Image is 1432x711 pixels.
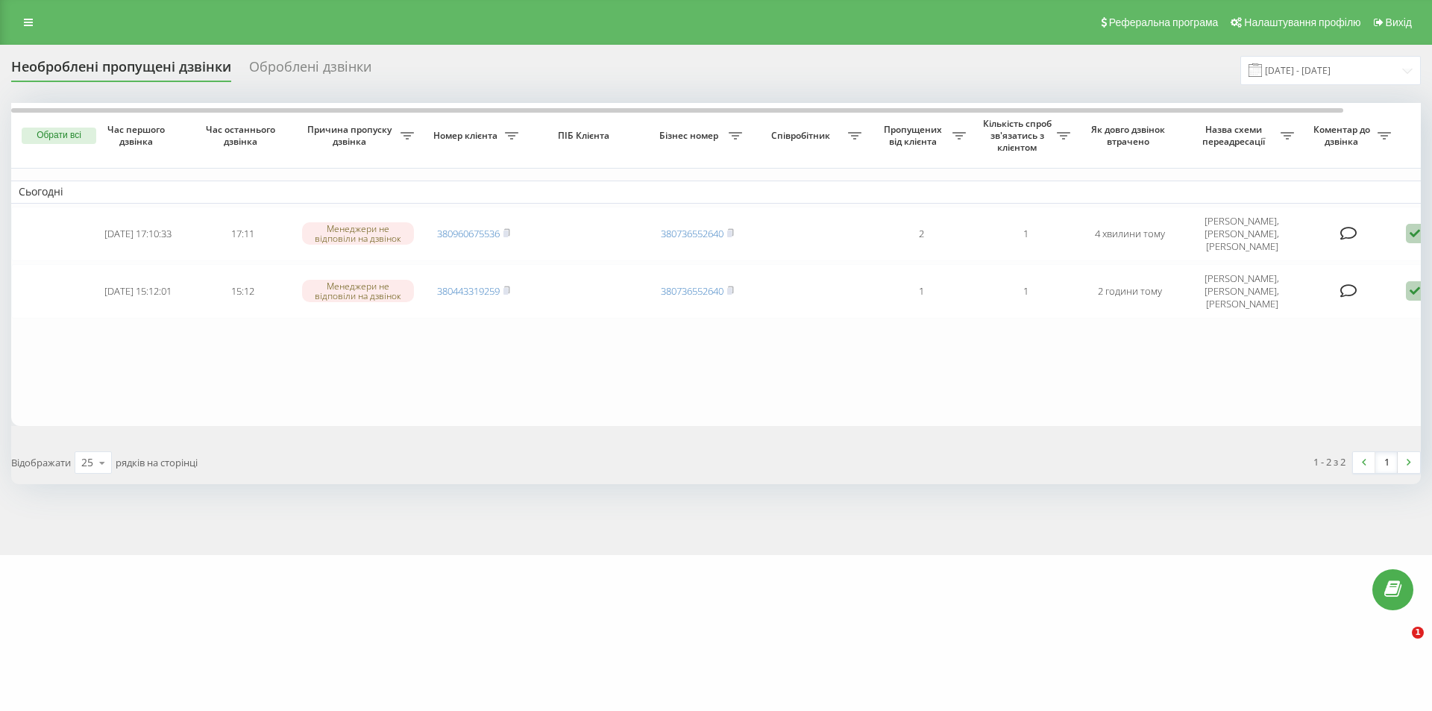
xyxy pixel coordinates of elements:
[757,130,848,142] span: Співробітник
[437,284,500,298] a: 380443319259
[1375,452,1398,473] a: 1
[1109,16,1219,28] span: Реферальна програма
[11,59,231,82] div: Необроблені пропущені дзвінки
[1078,207,1182,261] td: 4 хвилини тому
[11,456,71,469] span: Відображати
[981,118,1057,153] span: Кількість спроб зв'язатись з клієнтом
[1309,124,1378,147] span: Коментар до дзвінка
[22,128,96,144] button: Обрати всі
[98,124,178,147] span: Час першого дзвінка
[876,124,952,147] span: Пропущених від клієнта
[869,264,973,319] td: 1
[1190,124,1281,147] span: Назва схеми переадресації
[116,456,198,469] span: рядків на сторінці
[661,227,723,240] a: 380736552640
[1412,627,1424,639] span: 1
[1078,264,1182,319] td: 2 години тому
[973,207,1078,261] td: 1
[202,124,283,147] span: Час останнього дзвінка
[302,124,401,147] span: Причина пропуску дзвінка
[869,207,973,261] td: 2
[86,207,190,261] td: [DATE] 17:10:33
[1313,454,1345,469] div: 1 - 2 з 2
[1386,16,1412,28] span: Вихід
[973,264,1078,319] td: 1
[249,59,371,82] div: Оброблені дзвінки
[86,264,190,319] td: [DATE] 15:12:01
[661,284,723,298] a: 380736552640
[1244,16,1360,28] span: Налаштування профілю
[437,227,500,240] a: 380960675536
[429,130,505,142] span: Номер клієнта
[538,130,632,142] span: ПІБ Клієнта
[653,130,729,142] span: Бізнес номер
[81,455,93,470] div: 25
[1182,264,1301,319] td: [PERSON_NAME], [PERSON_NAME], [PERSON_NAME]
[1381,627,1417,663] iframe: Intercom live chat
[1090,124,1170,147] span: Як довго дзвінок втрачено
[302,222,414,245] div: Менеджери не відповіли на дзвінок
[190,264,295,319] td: 15:12
[302,280,414,302] div: Менеджери не відповіли на дзвінок
[1182,207,1301,261] td: [PERSON_NAME], [PERSON_NAME], [PERSON_NAME]
[190,207,295,261] td: 17:11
